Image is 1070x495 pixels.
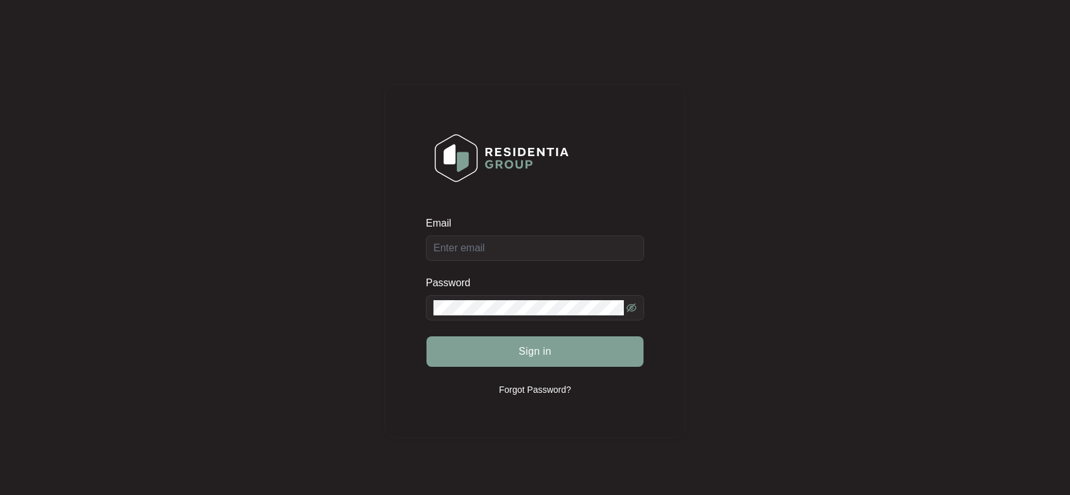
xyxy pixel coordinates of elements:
[518,344,552,359] span: Sign in
[426,277,480,289] label: Password
[426,217,460,230] label: Email
[426,336,644,367] button: Sign in
[426,235,644,261] input: Email
[499,383,571,396] p: Forgot Password?
[433,300,624,315] input: Password
[626,303,637,313] span: eye-invisible
[426,126,577,190] img: Login Logo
